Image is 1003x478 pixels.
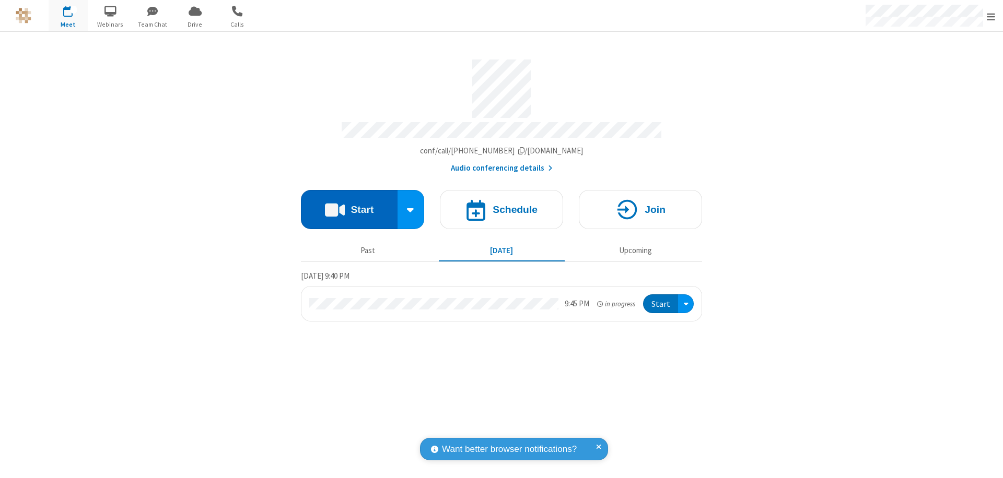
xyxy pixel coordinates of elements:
[645,205,666,214] h4: Join
[91,20,130,29] span: Webinars
[71,6,77,14] div: 1
[218,20,257,29] span: Calls
[420,145,584,157] button: Copy my meeting room linkCopy my meeting room link
[678,294,694,314] div: Open menu
[301,270,702,322] section: Today's Meetings
[579,190,702,229] button: Join
[643,294,678,314] button: Start
[49,20,88,29] span: Meet
[565,298,589,310] div: 9:45 PM
[440,190,563,229] button: Schedule
[351,205,374,214] h4: Start
[442,443,577,456] span: Want better browser notifications?
[493,205,538,214] h4: Schedule
[133,20,172,29] span: Team Chat
[573,241,698,260] button: Upcoming
[301,271,349,281] span: [DATE] 9:40 PM
[439,241,565,260] button: [DATE]
[398,190,425,229] div: Start conference options
[420,146,584,156] span: Copy my meeting room link
[176,20,215,29] span: Drive
[597,299,635,309] em: in progress
[301,52,702,174] section: Account details
[301,190,398,229] button: Start
[451,162,553,174] button: Audio conferencing details
[16,8,31,23] img: QA Selenium DO NOT DELETE OR CHANGE
[305,241,431,260] button: Past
